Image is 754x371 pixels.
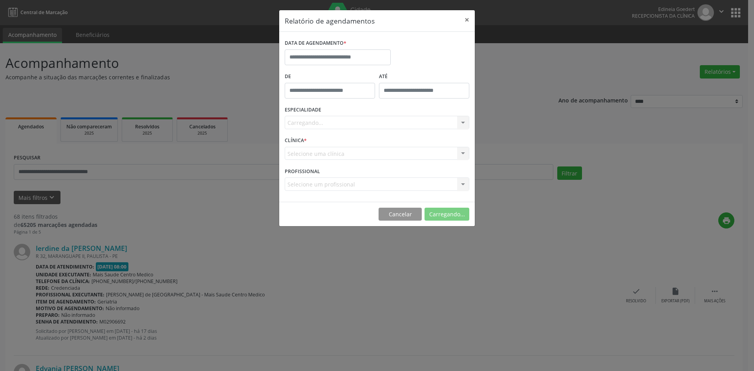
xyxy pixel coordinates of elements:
label: ESPECIALIDADE [285,104,321,116]
button: Close [459,10,475,29]
label: PROFISSIONAL [285,165,320,177]
button: Carregando... [425,208,469,221]
label: ATÉ [379,71,469,83]
h5: Relatório de agendamentos [285,16,375,26]
button: Cancelar [379,208,422,221]
label: CLÍNICA [285,135,307,147]
label: DATA DE AGENDAMENTO [285,37,346,49]
label: De [285,71,375,83]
